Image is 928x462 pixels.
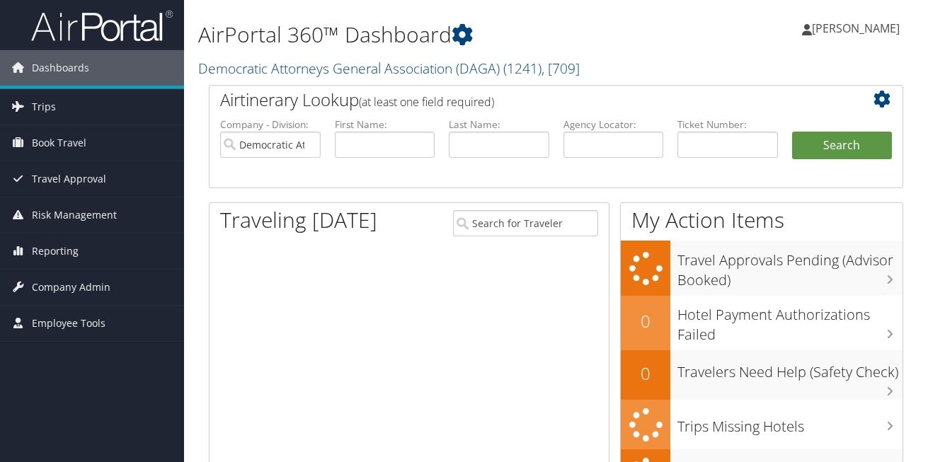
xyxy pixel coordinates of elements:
span: Company Admin [32,270,110,305]
label: First Name: [335,117,435,132]
span: (at least one field required) [359,94,494,110]
img: airportal-logo.png [31,9,173,42]
span: Employee Tools [32,306,105,341]
a: Democratic Attorneys General Association (DAGA) [198,59,580,78]
button: Search [792,132,893,160]
h2: Airtinerary Lookup [220,88,834,112]
input: Search for Traveler [453,210,598,236]
a: 0Travelers Need Help (Safety Check) [621,350,903,400]
span: Travel Approval [32,161,106,197]
label: Ticket Number: [677,117,778,132]
h2: 0 [621,309,670,333]
span: ( 1241 ) [503,59,542,78]
label: Agency Locator: [563,117,664,132]
h3: Hotel Payment Authorizations Failed [677,298,903,345]
a: Trips Missing Hotels [621,400,903,450]
h1: AirPortal 360™ Dashboard [198,20,675,50]
h1: My Action Items [621,205,903,235]
a: 0Hotel Payment Authorizations Failed [621,296,903,350]
label: Last Name: [449,117,549,132]
h1: Traveling [DATE] [220,205,377,235]
label: Company - Division: [220,117,321,132]
span: Risk Management [32,197,117,233]
span: Trips [32,89,56,125]
h3: Travel Approvals Pending (Advisor Booked) [677,243,903,290]
span: Dashboards [32,50,89,86]
h3: Travelers Need Help (Safety Check) [677,355,903,382]
a: [PERSON_NAME] [802,7,914,50]
span: , [ 709 ] [542,59,580,78]
span: Reporting [32,233,79,269]
a: Travel Approvals Pending (Advisor Booked) [621,241,903,295]
h3: Trips Missing Hotels [677,410,903,437]
span: Book Travel [32,125,86,161]
h2: 0 [621,362,670,386]
span: [PERSON_NAME] [812,21,900,36]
